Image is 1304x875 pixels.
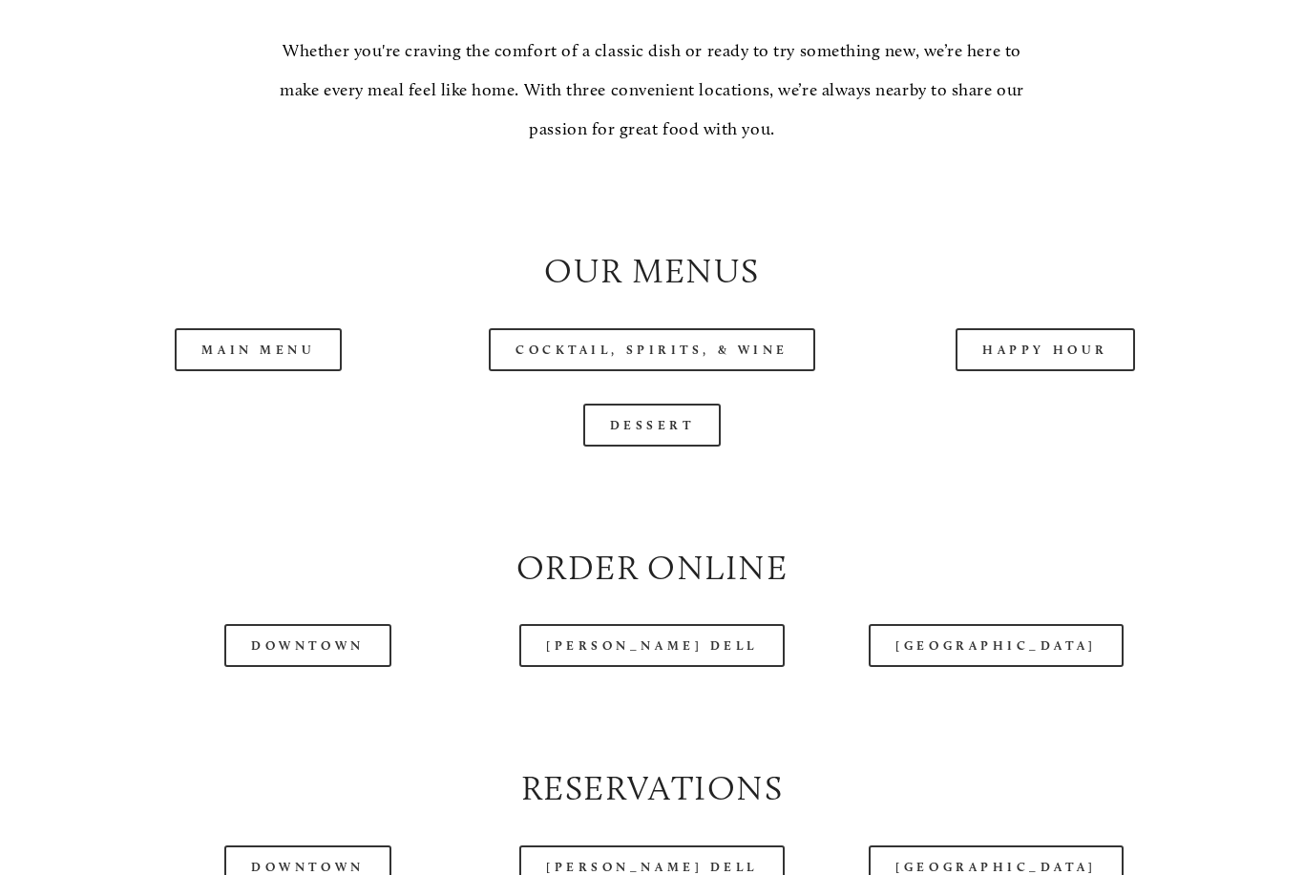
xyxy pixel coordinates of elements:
a: Main Menu [175,328,342,371]
a: Cocktail, Spirits, & Wine [489,328,815,371]
a: [PERSON_NAME] Dell [519,624,785,667]
h2: Our Menus [78,247,1226,296]
a: Downtown [224,624,390,667]
h2: Reservations [78,764,1226,813]
h2: Order Online [78,544,1226,593]
a: [GEOGRAPHIC_DATA] [869,624,1123,667]
a: Dessert [583,404,722,447]
a: Happy Hour [956,328,1135,371]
